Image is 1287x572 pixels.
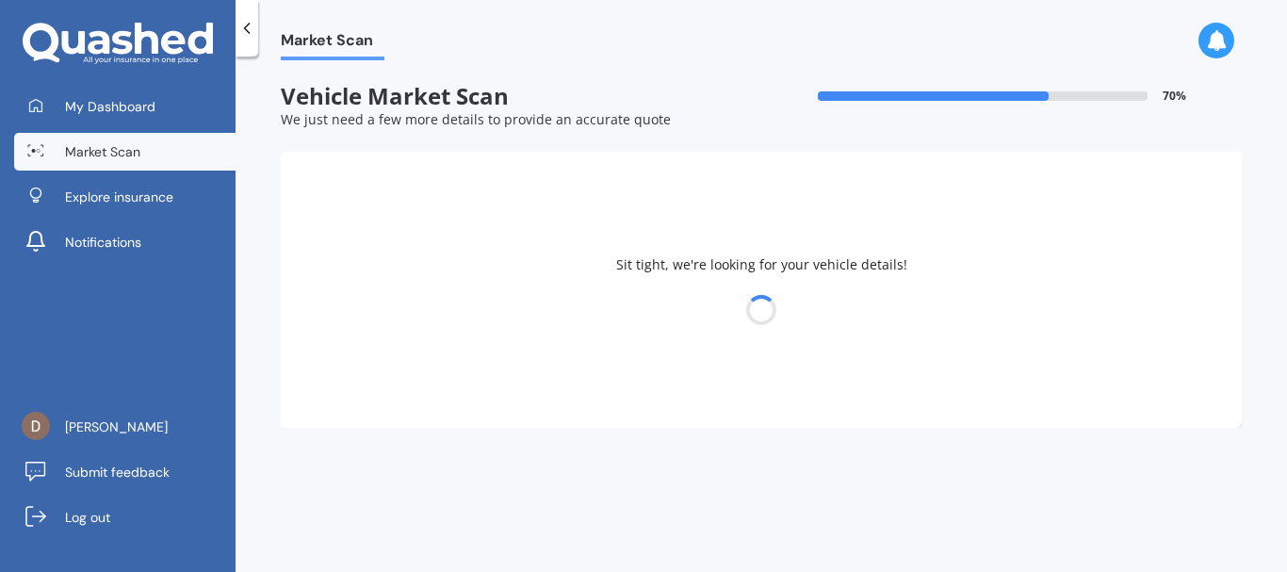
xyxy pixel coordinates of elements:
[14,223,236,261] a: Notifications
[65,463,170,482] span: Submit feedback
[14,453,236,491] a: Submit feedback
[65,188,173,206] span: Explore insurance
[65,508,110,527] span: Log out
[65,97,155,116] span: My Dashboard
[14,88,236,125] a: My Dashboard
[14,133,236,171] a: Market Scan
[281,31,384,57] span: Market Scan
[14,498,236,536] a: Log out
[65,233,141,252] span: Notifications
[14,408,236,446] a: [PERSON_NAME]
[65,417,168,436] span: [PERSON_NAME]
[65,142,140,161] span: Market Scan
[1163,90,1186,103] span: 70 %
[14,178,236,216] a: Explore insurance
[22,412,50,440] img: ACg8ocJd5THX-jxPqqyGMEnWNtzdqWxk1YM68hmqyh-E_XPY4-N22w=s96-c
[281,83,761,110] span: Vehicle Market Scan
[281,110,671,128] span: We just need a few more details to provide an accurate quote
[281,152,1242,428] div: Sit tight, we're looking for your vehicle details!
